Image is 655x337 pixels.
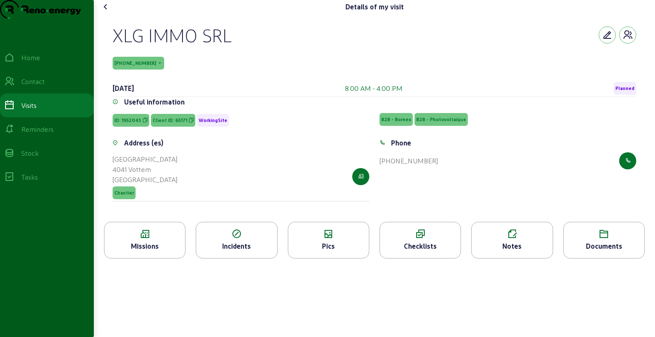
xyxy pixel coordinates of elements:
[381,116,411,122] span: B2B - Bornes
[345,83,403,93] div: 8:00 AM - 4:00 PM
[564,241,644,251] div: Documents
[124,138,163,148] div: Address (es)
[380,241,461,251] div: Checklists
[114,60,156,66] span: [PHONE_NUMBER]
[21,100,37,110] div: Visits
[113,154,177,164] div: [GEOGRAPHIC_DATA]
[114,117,141,123] span: ID: 1952043
[113,24,232,46] div: XLG IMMO SRL
[113,164,177,174] div: 4041 Vottem
[124,97,185,107] div: Useful information
[153,117,187,123] span: Client ID: 65171
[104,241,185,251] div: Missions
[113,83,134,93] div: [DATE]
[345,2,404,12] div: Details of my visit
[21,148,39,158] div: Stock
[416,116,466,122] span: B2B - Photovoltaïque
[199,117,227,123] span: WorkingSite
[21,124,54,134] div: Reminders
[21,172,38,182] div: Tasks
[472,241,552,251] div: Notes
[615,85,635,91] span: Planned
[380,156,438,166] div: [PHONE_NUMBER]
[391,138,411,148] div: Phone
[113,174,177,185] div: [GEOGRAPHIC_DATA]
[288,241,369,251] div: Pics
[114,190,134,196] span: Chantier
[196,241,277,251] div: Incidents
[21,76,45,87] div: Contact
[21,52,40,63] div: Home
